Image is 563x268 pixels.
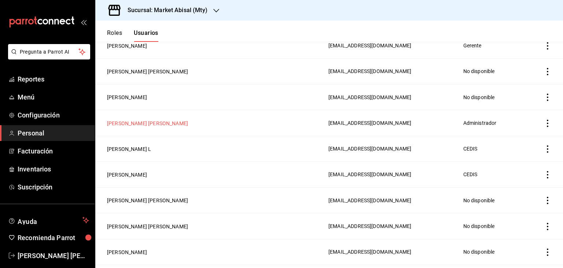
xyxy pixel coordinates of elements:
button: actions [544,197,551,204]
button: [PERSON_NAME] [PERSON_NAME] [107,223,188,230]
button: Roles [107,29,122,42]
span: Suscripción [18,182,89,192]
td: No disponible [459,58,524,84]
button: [PERSON_NAME] [107,249,147,256]
button: Usuarios [134,29,158,42]
button: actions [544,120,551,127]
td: No disponible [459,239,524,265]
span: [EMAIL_ADDRESS][DOMAIN_NAME] [328,68,411,74]
span: Personal [18,128,89,138]
span: [EMAIL_ADDRESS][DOMAIN_NAME] [328,249,411,255]
span: Inventarios [18,164,89,174]
span: [EMAIL_ADDRESS][DOMAIN_NAME] [328,120,411,126]
button: actions [544,145,551,153]
span: Pregunta a Parrot AI [20,48,79,56]
span: CEDIS [463,146,478,152]
div: navigation tabs [107,29,158,42]
span: [EMAIL_ADDRESS][DOMAIN_NAME] [328,171,411,177]
span: [EMAIL_ADDRESS][DOMAIN_NAME] [328,43,411,48]
button: [PERSON_NAME] [107,94,147,101]
span: Menú [18,92,89,102]
td: No disponible [459,188,524,213]
td: No disponible [459,84,524,110]
button: actions [544,68,551,75]
span: CEDIS [463,171,478,177]
span: Facturación [18,146,89,156]
button: actions [544,94,551,101]
button: [PERSON_NAME] [PERSON_NAME] [107,68,188,75]
button: actions [544,42,551,50]
span: Reportes [18,74,89,84]
button: [PERSON_NAME] L [107,145,151,153]
span: [PERSON_NAME] [PERSON_NAME] [18,251,89,261]
span: [EMAIL_ADDRESS][DOMAIN_NAME] [328,198,411,203]
button: actions [544,223,551,230]
a: Pregunta a Parrot AI [5,53,90,61]
button: open_drawer_menu [81,19,87,25]
span: [EMAIL_ADDRESS][DOMAIN_NAME] [328,94,411,100]
span: Gerente [463,43,482,48]
button: [PERSON_NAME] [107,171,147,178]
button: [PERSON_NAME] [PERSON_NAME] [107,120,188,127]
h3: Sucursal: Market Abisal (Mty) [122,6,207,15]
button: Pregunta a Parrot AI [8,44,90,59]
button: actions [544,249,551,256]
button: [PERSON_NAME] [107,42,147,50]
button: [PERSON_NAME] [PERSON_NAME] [107,197,188,204]
span: Ayuda [18,216,80,225]
span: [EMAIL_ADDRESS][DOMAIN_NAME] [328,146,411,152]
span: Recomienda Parrot [18,233,89,243]
span: [EMAIL_ADDRESS][DOMAIN_NAME] [328,223,411,229]
td: No disponible [459,213,524,239]
button: actions [544,171,551,178]
span: Administrador [463,120,497,126]
span: Configuración [18,110,89,120]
